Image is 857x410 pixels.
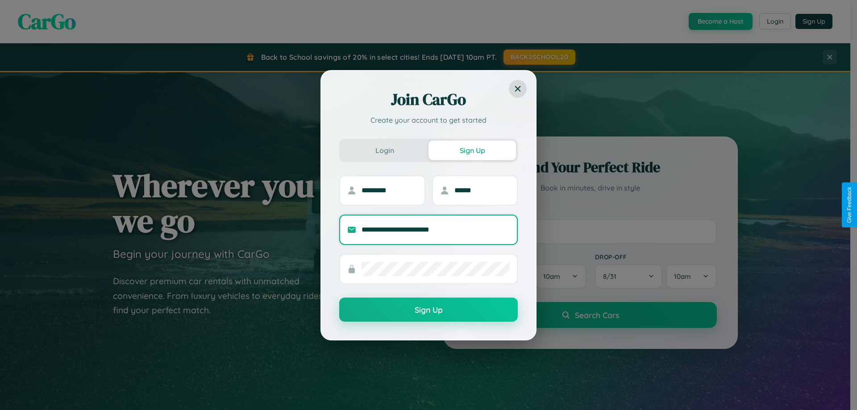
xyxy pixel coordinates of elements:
h2: Join CarGo [339,89,518,110]
button: Sign Up [428,141,516,160]
button: Login [341,141,428,160]
p: Create your account to get started [339,115,518,125]
div: Give Feedback [846,187,853,223]
button: Sign Up [339,298,518,322]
